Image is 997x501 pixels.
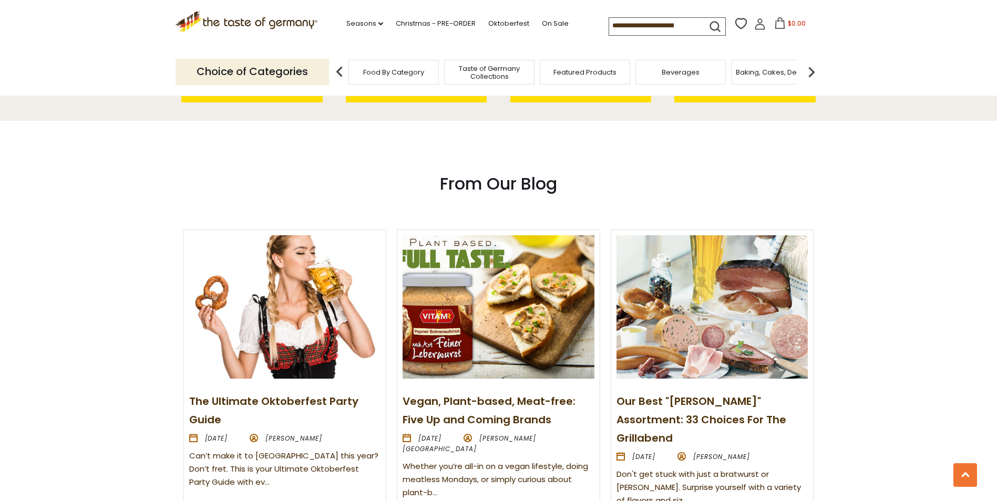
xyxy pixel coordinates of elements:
h3: From Our Blog [183,173,814,194]
a: Taste of Germany Collections [447,65,531,80]
a: Oktoberfest [488,18,529,29]
a: Beverages [662,68,700,76]
button: $0.00 [768,17,813,33]
a: The Ultimate Oktoberfest Party Guide [189,394,358,427]
img: The Ultimate Oktoberfest Party Guide [189,235,381,379]
a: Our Best "[PERSON_NAME]" Assortment: 33 Choices For The Grillabend [616,394,786,445]
time: [DATE] [205,434,228,443]
time: [DATE] [418,434,441,443]
a: Food By Category [363,68,424,76]
span: [PERSON_NAME] [693,452,750,461]
img: Our Best "Wurst" Assortment: 33 Choices For The Grillabend [616,235,808,379]
span: $0.00 [788,19,806,28]
img: Vegan, Plant-based, Meat-free: Five Up and Coming Brands [403,235,594,379]
a: Seasons [346,18,383,29]
span: [PERSON_NAME] [265,434,322,443]
a: Vegan, Plant-based, Meat-free: Five Up and Coming Brands [403,394,575,427]
div: Can’t make it to [GEOGRAPHIC_DATA] this year? Don’t fret. This is your Ultimate Oktoberfest Party... [189,450,381,489]
a: Christmas - PRE-ORDER [396,18,476,29]
div: Whether you’re all-in on a vegan lifestyle, doing meatless Mondays, or simply curious about plant-b… [403,460,594,499]
img: previous arrow [329,61,350,82]
a: On Sale [542,18,569,29]
time: [DATE] [632,452,655,461]
img: next arrow [801,61,822,82]
a: Featured Products [553,68,616,76]
p: Choice of Categories [176,59,329,85]
a: Baking, Cakes, Desserts [736,68,817,76]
